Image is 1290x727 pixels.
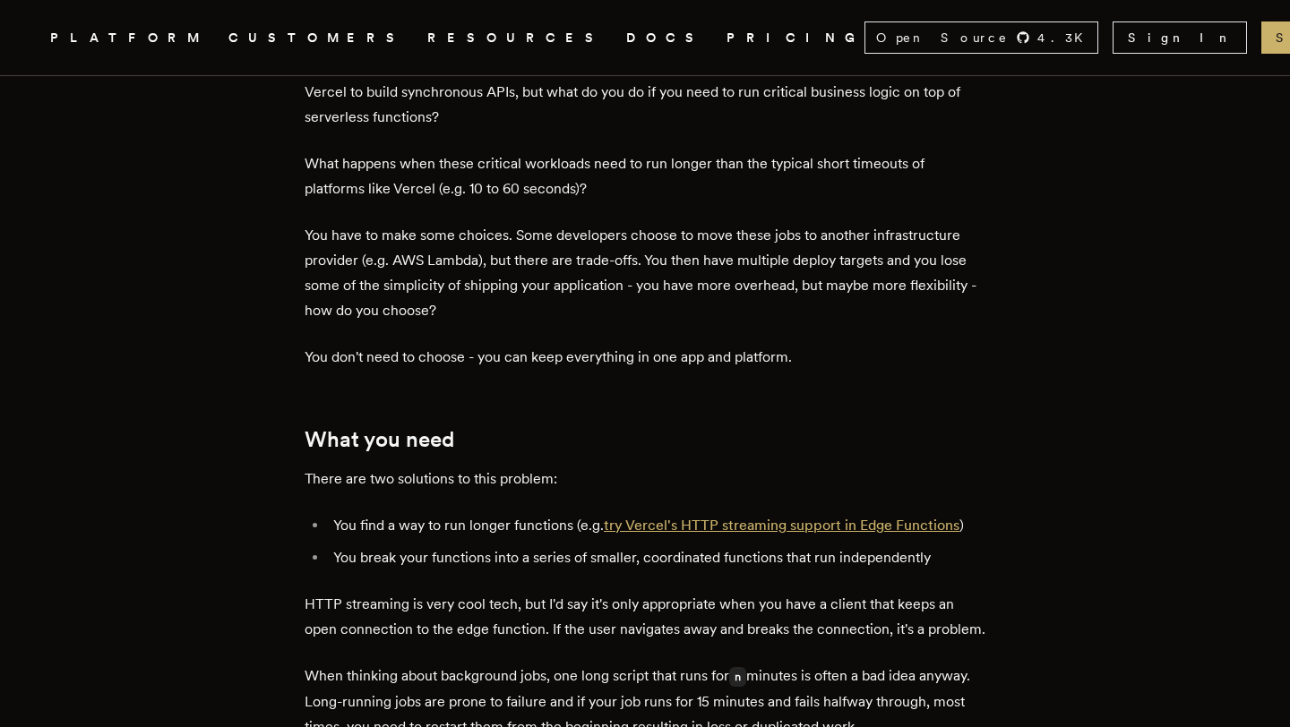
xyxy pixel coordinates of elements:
li: You find a way to run longer functions (e.g. ) [328,513,985,538]
p: HTTP streaming is very cool tech, but I'd say it's only appropriate when you have a client that k... [305,592,985,642]
button: RESOURCES [427,27,605,49]
a: PRICING [727,27,864,49]
p: You don't need to choose - you can keep everything in one app and platform. [305,345,985,370]
h2: What you need [305,427,985,452]
a: Sign In [1113,21,1247,54]
p: What happens when these critical workloads need to run longer than the typical short timeouts of ... [305,151,985,201]
button: PLATFORM [50,27,207,49]
a: CUSTOMERS [228,27,406,49]
span: Open Source [876,29,1009,47]
a: DOCS [626,27,705,49]
p: You have to make some choices. Some developers choose to move these jobs to another infrastructur... [305,223,985,323]
li: You break your functions into a series of smaller, coordinated functions that run independently [328,545,985,570]
code: n [729,667,746,687]
p: Serverless functions can be a game changer for devs building applications who want to get into pr... [305,30,985,130]
a: try Vercel's HTTP streaming support in Edge Functions [604,517,959,534]
span: 4.3 K [1037,29,1094,47]
p: There are two solutions to this problem: [305,466,985,492]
